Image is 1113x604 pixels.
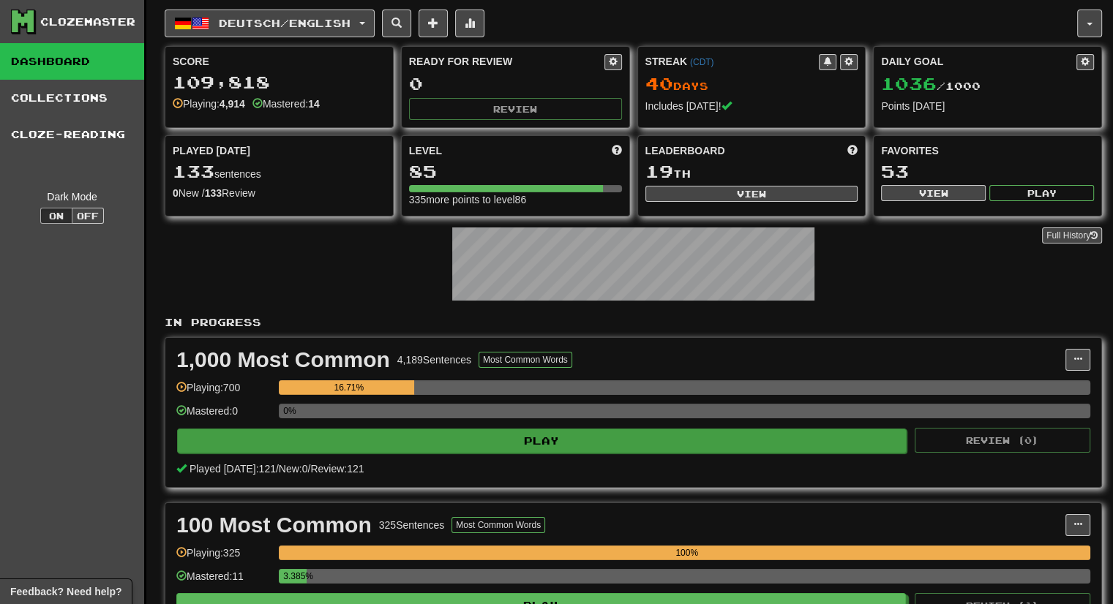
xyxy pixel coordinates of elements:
[479,352,572,368] button: Most Common Words
[279,463,308,475] span: New: 0
[409,162,622,181] div: 85
[176,514,372,536] div: 100 Most Common
[173,162,386,181] div: sentences
[915,428,1090,453] button: Review (0)
[40,208,72,224] button: On
[205,187,222,199] strong: 133
[177,429,907,453] button: Play
[409,143,442,158] span: Level
[989,185,1094,201] button: Play
[881,99,1094,113] div: Points [DATE]
[173,143,250,158] span: Played [DATE]
[881,185,986,201] button: View
[881,80,981,92] span: / 1000
[881,54,1076,70] div: Daily Goal
[176,546,271,570] div: Playing: 325
[165,315,1102,330] p: In Progress
[690,57,713,67] a: (CDT)
[645,99,858,113] div: Includes [DATE]!
[173,161,214,181] span: 133
[455,10,484,37] button: More stats
[10,584,121,599] span: Open feedback widget
[397,352,471,367] div: 4,189 Sentences
[276,463,279,475] span: /
[645,143,725,158] span: Leaderboard
[173,54,386,69] div: Score
[176,380,271,404] div: Playing: 700
[165,10,375,37] button: Deutsch/English
[409,192,622,207] div: 335 more points to level 86
[40,15,135,29] div: Clozemaster
[283,380,414,395] div: 16.71%
[173,187,179,199] strong: 0
[881,73,937,94] span: 1036
[283,569,306,584] div: 3.385%
[283,546,1090,560] div: 100%
[173,97,245,111] div: Playing:
[419,10,448,37] button: Add sentence to collection
[379,518,445,532] div: 325 Sentences
[382,10,411,37] button: Search sentences
[612,143,622,158] span: Score more points to level up
[645,186,858,202] button: View
[409,54,604,69] div: Ready for Review
[451,517,545,533] button: Most Common Words
[11,189,133,204] div: Dark Mode
[847,143,858,158] span: This week in points, UTC
[645,54,820,69] div: Streak
[1042,227,1102,244] a: Full History
[219,17,351,29] span: Deutsch / English
[645,73,673,94] span: 40
[645,162,858,181] div: th
[173,73,386,91] div: 109,818
[881,162,1094,181] div: 53
[308,98,320,110] strong: 14
[308,463,311,475] span: /
[252,97,320,111] div: Mastered:
[409,98,622,120] button: Review
[220,98,245,110] strong: 4,914
[881,143,1094,158] div: Favorites
[645,75,858,94] div: Day s
[190,463,276,475] span: Played [DATE]: 121
[176,349,390,371] div: 1,000 Most Common
[645,161,673,181] span: 19
[176,404,271,428] div: Mastered: 0
[176,569,271,593] div: Mastered: 11
[409,75,622,93] div: 0
[310,463,364,475] span: Review: 121
[173,186,386,200] div: New / Review
[72,208,104,224] button: Off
